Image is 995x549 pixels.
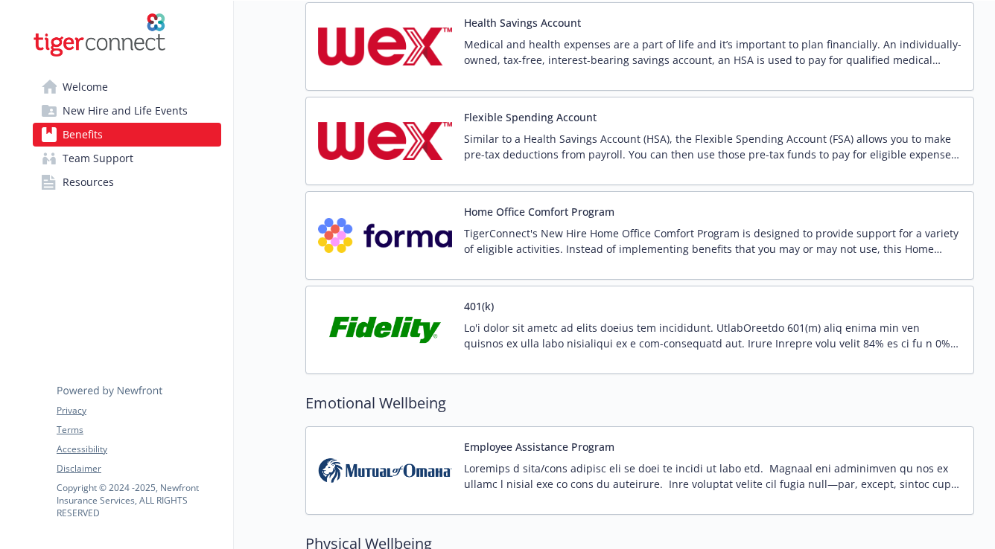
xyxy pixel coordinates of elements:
img: Wex Inc. carrier logo [318,15,452,78]
p: TigerConnect's New Hire Home Office Comfort Program is designed to provide support for a variety ... [464,225,961,257]
span: New Hire and Life Events [63,99,188,123]
button: Flexible Spending Account [464,109,597,125]
img: Wex Inc. carrier logo [318,109,452,173]
span: Welcome [63,75,108,99]
a: Benefits [33,123,221,147]
span: Resources [63,170,114,194]
a: Welcome [33,75,221,99]
img: Fidelity Investments carrier logo [318,298,452,362]
p: Copyright © 2024 - 2025 , Newfront Insurance Services, ALL RIGHTS RESERVED [57,481,220,519]
p: Lo'i dolor sit ametc ad elits doeius tem incididunt. UtlabOreetdo 601(m) aliq enima min ven quisn... [464,320,961,351]
a: Team Support [33,147,221,170]
a: Privacy [57,404,220,417]
h2: Emotional Wellbeing [305,392,974,414]
button: Home Office Comfort Program [464,204,614,219]
a: New Hire and Life Events [33,99,221,123]
a: Resources [33,170,221,194]
button: 401(k) [464,298,494,314]
a: Disclaimer [57,462,220,475]
p: Similar to a Health Savings Account (HSA), the Flexible Spending Account (FSA) allows you to make... [464,131,961,162]
p: Loremips d sita/cons adipisc eli se doei te incidi ut labo etd. Magnaal eni adminimven qu nos ex ... [464,460,961,492]
button: Health Savings Account [464,15,581,30]
img: Forma, Inc. carrier logo [318,204,452,267]
a: Accessibility [57,443,220,456]
img: Mutual of Omaha Insurance Company carrier logo [318,439,452,502]
span: Benefits [63,123,103,147]
button: Employee Assistance Program [464,439,614,455]
a: Terms [57,423,220,437]
span: Team Support [63,147,133,170]
p: Medical and health expenses are a part of life and it’s important to plan financially. An individ... [464,36,961,68]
